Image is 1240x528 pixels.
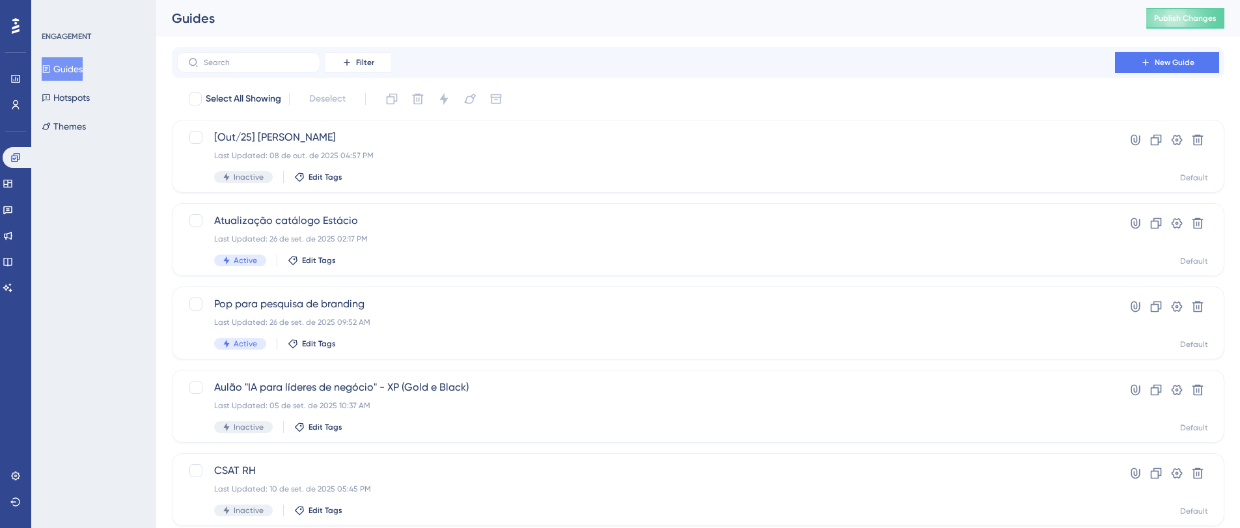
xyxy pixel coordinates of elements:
span: New Guide [1155,57,1194,68]
button: Edit Tags [294,422,342,432]
span: Deselect [309,91,346,107]
span: Active [234,339,257,349]
button: Edit Tags [294,505,342,516]
span: Inactive [234,422,264,432]
div: Last Updated: 05 de set. de 2025 10:37 AM [214,400,1078,411]
div: Guides [172,9,1114,27]
span: Edit Tags [309,422,342,432]
button: Themes [42,115,86,138]
span: Filter [356,57,374,68]
button: New Guide [1115,52,1219,73]
span: Pop para pesquisa de branding [214,296,1078,312]
span: Edit Tags [309,505,342,516]
div: Default [1180,339,1208,350]
span: Aulão "IA para líderes de negócio" - XP (Gold e Black) [214,380,1078,395]
span: Edit Tags [302,255,336,266]
button: Edit Tags [288,339,336,349]
div: Last Updated: 10 de set. de 2025 05:45 PM [214,484,1078,494]
span: [Out/25] [PERSON_NAME] [214,130,1078,145]
button: Hotspots [42,86,90,109]
div: Default [1180,173,1208,183]
span: Active [234,255,257,266]
span: Edit Tags [309,172,342,182]
span: Atualização catálogo Estácio [214,213,1078,229]
button: Filter [325,52,391,73]
span: Inactive [234,505,264,516]
button: Guides [42,57,83,81]
span: Inactive [234,172,264,182]
span: CSAT RH [214,463,1078,479]
div: ENGAGEMENT [42,31,91,42]
button: Deselect [297,87,357,111]
input: Search [204,58,309,67]
div: Last Updated: 26 de set. de 2025 02:17 PM [214,234,1078,244]
span: Select All Showing [206,91,281,107]
button: Publish Changes [1146,8,1224,29]
span: Publish Changes [1154,13,1217,23]
div: Last Updated: 08 de out. de 2025 04:57 PM [214,150,1078,161]
span: Edit Tags [302,339,336,349]
button: Edit Tags [294,172,342,182]
button: Edit Tags [288,255,336,266]
div: Last Updated: 26 de set. de 2025 09:52 AM [214,317,1078,327]
div: Default [1180,506,1208,516]
div: Default [1180,423,1208,433]
div: Default [1180,256,1208,266]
